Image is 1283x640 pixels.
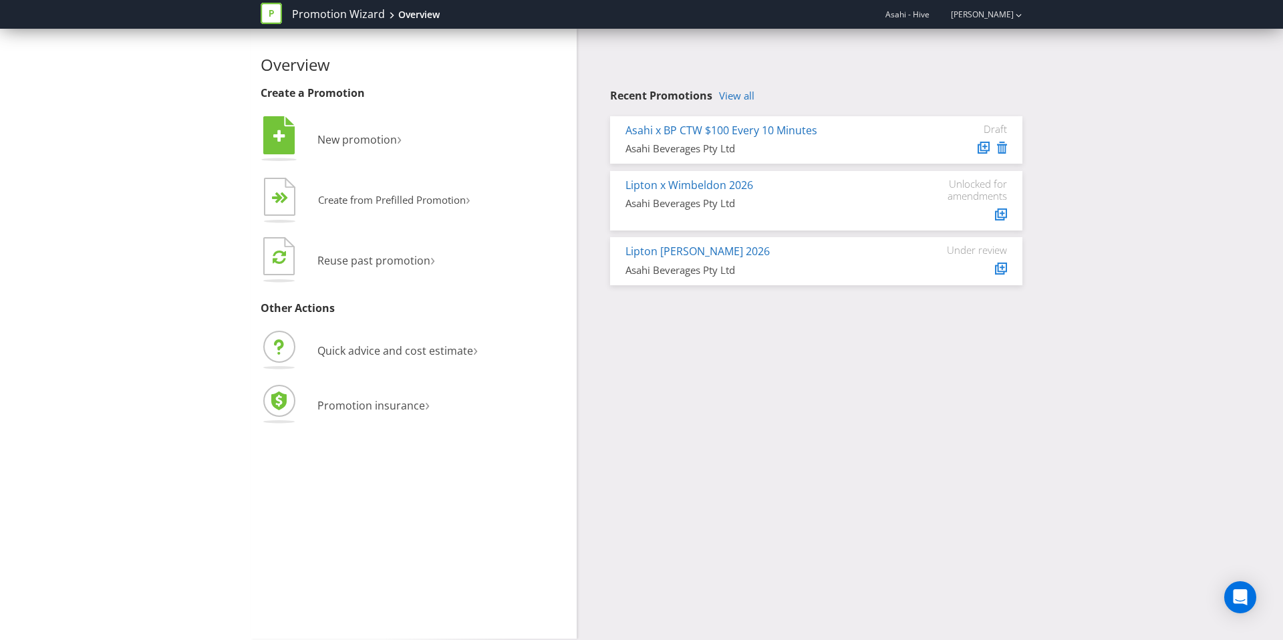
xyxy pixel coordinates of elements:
a: Lipton [PERSON_NAME] 2026 [625,244,770,259]
span: Create from Prefilled Promotion [318,193,466,206]
div: Overview [398,8,440,21]
span: Asahi - Hive [885,9,930,20]
span: › [425,393,430,415]
div: Under review [927,244,1007,256]
a: View all [719,90,754,102]
a: Asahi x BP CTW $100 Every 10 Minutes [625,123,817,138]
a: Promotion insurance› [261,398,430,413]
tspan:  [273,249,286,265]
div: Asahi Beverages Pty Ltd [625,263,907,277]
span: Promotion insurance [317,398,425,413]
h3: Create a Promotion [261,88,567,100]
tspan:  [273,129,285,144]
a: Quick advice and cost estimate› [261,343,478,358]
span: New promotion [317,132,397,147]
span: › [473,338,478,360]
span: Reuse past promotion [317,253,430,268]
h3: Other Actions [261,303,567,315]
div: Unlocked for amendments [927,178,1007,202]
h2: Overview [261,56,567,73]
a: Promotion Wizard [292,7,385,22]
div: Draft [927,123,1007,135]
span: › [397,127,402,149]
button: Create from Prefilled Promotion› [261,174,471,228]
span: Quick advice and cost estimate [317,343,473,358]
span: › [430,248,435,270]
tspan:  [280,192,289,204]
span: Recent Promotions [610,88,712,103]
a: Lipton x Wimbeldon 2026 [625,178,753,192]
a: [PERSON_NAME] [938,9,1014,20]
div: Asahi Beverages Pty Ltd [625,196,907,210]
span: › [466,188,470,209]
div: Asahi Beverages Pty Ltd [625,142,907,156]
div: Open Intercom Messenger [1224,581,1256,613]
